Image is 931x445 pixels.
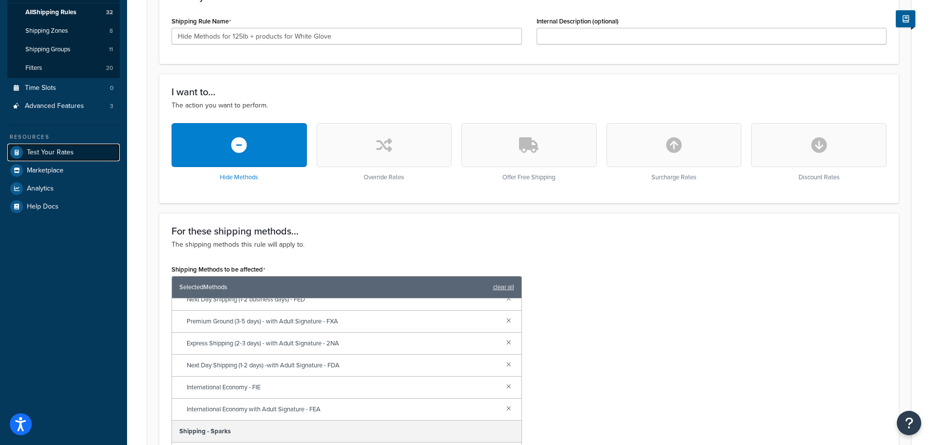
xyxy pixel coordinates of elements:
[172,86,887,97] h3: I want to...
[172,226,887,236] h3: For these shipping methods...
[7,97,120,115] li: Advanced Features
[606,123,742,181] div: Surcharge Rates
[106,8,113,17] span: 32
[25,84,56,92] span: Time Slots
[109,45,113,54] span: 11
[7,59,120,77] li: Filters
[317,123,452,181] div: Override Rates
[27,167,64,175] span: Marketplace
[27,185,54,193] span: Analytics
[7,133,120,141] div: Resources
[106,64,113,72] span: 20
[25,102,84,110] span: Advanced Features
[25,27,68,35] span: Shipping Zones
[7,59,120,77] a: Filters20
[172,123,307,181] div: Hide Methods
[7,22,120,40] a: Shipping Zones8
[751,123,887,181] div: Discount Rates
[7,97,120,115] a: Advanced Features3
[187,381,498,394] span: International Economy - FIE
[896,10,915,27] button: Show Help Docs
[7,41,120,59] li: Shipping Groups
[7,162,120,179] a: Marketplace
[172,18,231,25] label: Shipping Rule Name
[7,79,120,97] li: Time Slots
[461,123,597,181] div: Offer Free Shipping
[187,315,498,328] span: Premium Ground (3-5 days) - with Adult Signature - FXA
[27,148,74,157] span: Test Your Rates
[172,266,265,274] label: Shipping Methods to be affected
[7,79,120,97] a: Time Slots0
[7,144,120,161] a: Test Your Rates
[7,41,120,59] a: Shipping Groups11
[7,180,120,197] a: Analytics
[25,64,42,72] span: Filters
[897,411,921,435] button: Open Resource Center
[7,22,120,40] li: Shipping Zones
[25,45,70,54] span: Shipping Groups
[537,18,619,25] label: Internal Description (optional)
[187,293,498,306] span: Next Day Shipping (1-2 business days) - FED
[25,8,76,17] span: All Shipping Rules
[179,280,488,294] span: Selected Methods
[110,102,113,110] span: 3
[172,100,887,111] p: The action you want to perform.
[187,359,498,372] span: Next Day Shipping (1-2 days) -with Adult Signature - FDA
[187,337,498,350] span: Express Shipping (2-3 days) - with Adult Signature - 2NA
[172,239,887,250] p: The shipping methods this rule will apply to.
[109,27,113,35] span: 8
[110,84,113,92] span: 0
[493,280,514,294] a: clear all
[7,3,120,21] a: AllShipping Rules32
[172,421,521,443] div: Shipping - Sparks
[187,403,498,416] span: International Economy with Adult Signature - FEA
[7,198,120,215] a: Help Docs
[27,203,59,211] span: Help Docs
